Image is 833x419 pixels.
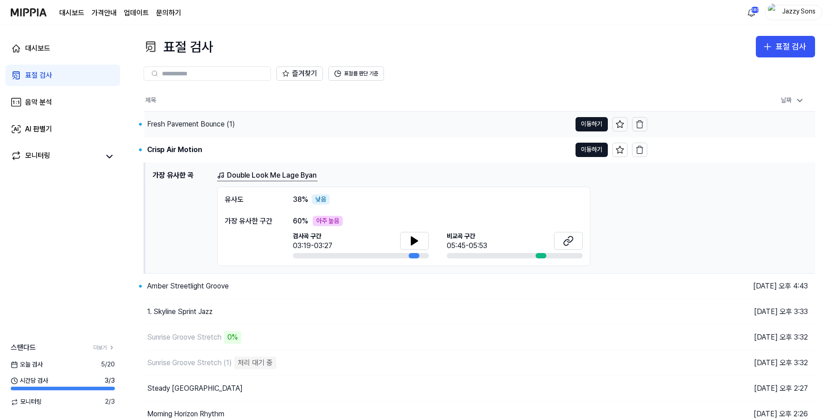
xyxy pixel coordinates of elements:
[147,332,222,343] div: Sunrise Groove Stretch
[25,43,50,54] div: 대시보드
[328,66,384,81] button: 표절률 판단 기준
[147,144,202,155] div: Crisp Air Motion
[105,397,115,406] span: 2 / 3
[144,36,213,57] div: 표절 검사
[147,119,235,130] div: Fresh Pavement Bounce (1)
[276,66,323,81] button: 즐겨찾기
[750,6,759,13] div: 280
[25,124,52,135] div: AI 판별기
[293,216,308,227] span: 60 %
[5,65,120,86] a: 표절 검사
[744,5,759,20] button: 알림280
[5,92,120,113] a: 음악 분석
[11,360,43,369] span: 오늘 검사
[647,350,815,376] td: [DATE] 오후 3:32
[224,331,241,344] div: 0%
[768,4,779,22] img: profile
[647,137,815,162] td: [DATE] 오후 4:43
[447,232,487,241] span: 비교곡 구간
[225,216,275,227] div: 가장 유사한 구간
[765,5,822,20] button: profileJazzy Sons
[781,7,816,17] div: Jazzy Sons
[217,170,318,181] a: Double Look Me Lage Byan
[5,38,120,59] a: 대시보드
[11,342,36,353] span: 스탠다드
[153,170,210,266] h1: 가장 유사한 곡
[59,8,84,18] a: 대시보드
[11,397,42,406] span: 모니터링
[124,8,149,18] a: 업데이트
[293,194,308,205] span: 38 %
[5,118,120,140] a: AI 판별기
[147,306,213,317] div: 1. Skyline Sprint Jazz
[756,36,815,57] button: 표절 검사
[25,150,50,163] div: 모니터링
[11,150,100,163] a: 모니터링
[647,111,815,137] td: [DATE] 오후 4:43
[93,344,115,352] a: 더보기
[147,281,229,292] div: Amber Streetlight Groove
[647,299,815,325] td: [DATE] 오후 3:33
[777,93,808,108] div: 날짜
[225,194,275,205] div: 유사도
[105,376,115,385] span: 3 / 3
[313,216,343,227] div: 아주 높음
[156,8,181,18] a: 문의하기
[147,358,232,368] div: Sunrise Groove Stretch (1)
[312,194,330,205] div: 낮음
[447,240,487,251] div: 05:45-05:53
[647,376,815,402] td: [DATE] 오후 2:27
[776,40,806,53] div: 표절 검사
[293,232,332,241] span: 검사곡 구간
[11,376,48,385] span: 시간당 검사
[647,274,815,299] td: [DATE] 오후 4:43
[25,70,52,81] div: 표절 검사
[647,325,815,350] td: [DATE] 오후 3:32
[101,360,115,369] span: 5 / 20
[293,240,332,251] div: 03:19-03:27
[746,7,757,18] img: 알림
[144,90,647,111] th: 제목
[147,383,243,394] div: Steady [GEOGRAPHIC_DATA]
[92,8,117,18] button: 가격안내
[234,357,276,369] div: 처리 대기 중
[576,143,608,157] button: 이동하기
[576,117,608,131] button: 이동하기
[25,97,52,108] div: 음악 분석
